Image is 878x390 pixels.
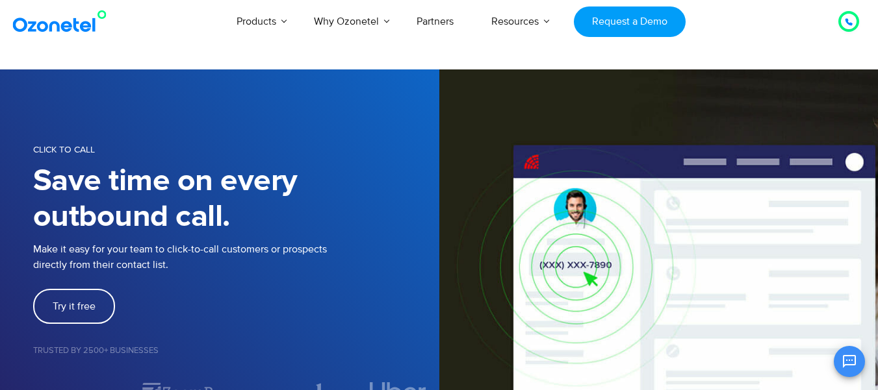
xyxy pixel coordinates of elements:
h5: Trusted by 2500+ Businesses [33,347,439,355]
button: Open chat [834,346,865,377]
a: Request a Demo [574,6,685,37]
p: Make it easy for your team to click-to-call customers or prospects directly from their contact list. [33,241,439,273]
a: Try it free [33,289,115,324]
span: Try it free [53,301,96,311]
span: CLICK TO CALL [33,144,95,155]
h1: Save time on every outbound call. [33,164,439,235]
